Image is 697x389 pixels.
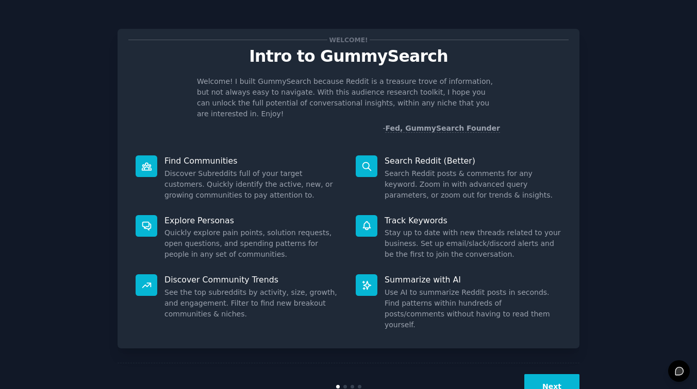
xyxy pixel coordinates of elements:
[164,274,341,285] p: Discover Community Trends
[164,155,341,166] p: Find Communities
[385,215,561,226] p: Track Keywords
[385,287,561,330] dd: Use AI to summarize Reddit posts in seconds. Find patterns within hundreds of posts/comments with...
[385,124,500,133] a: Fed, GummySearch Founder
[385,168,561,201] dd: Search Reddit posts & comments for any keyword. Zoom in with advanced query parameters, or zoom o...
[385,274,561,285] p: Summarize with AI
[385,155,561,166] p: Search Reddit (Better)
[385,227,561,260] dd: Stay up to date with new threads related to your business. Set up email/slack/discord alerts and ...
[128,47,569,65] p: Intro to GummySearch
[383,123,500,134] div: -
[327,34,370,45] span: Welcome!
[164,287,341,320] dd: See the top subreddits by activity, size, growth, and engagement. Filter to find new breakout com...
[197,76,500,119] p: Welcome! I built GummySearch because Reddit is a treasure trove of information, but not always ea...
[164,215,341,226] p: Explore Personas
[164,168,341,201] dd: Discover Subreddits full of your target customers. Quickly identify the active, new, or growing c...
[164,227,341,260] dd: Quickly explore pain points, solution requests, open questions, and spending patterns for people ...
